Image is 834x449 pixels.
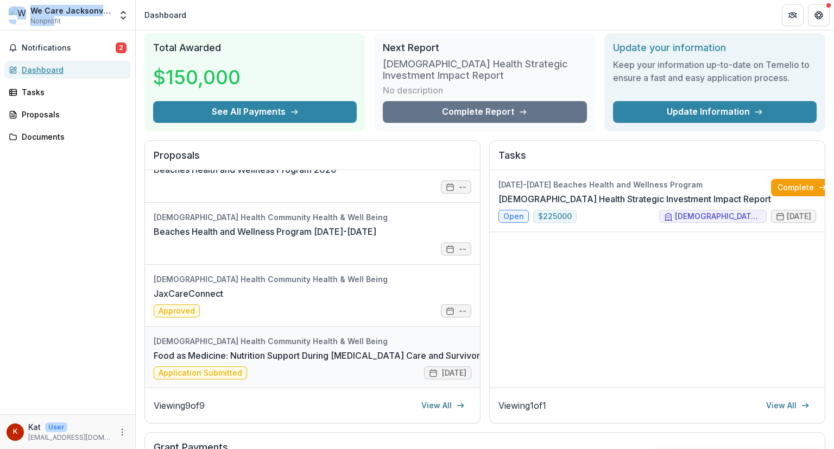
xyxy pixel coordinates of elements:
button: See All Payments [153,101,357,123]
a: Proposals [4,105,131,123]
a: Documents [4,128,131,146]
a: View All [415,397,471,414]
div: We Care Jacksonville, Inc. [30,5,111,16]
span: 2 [116,42,127,53]
h2: Update your information [613,42,817,54]
a: View All [760,397,816,414]
a: JaxCareConnect [154,287,223,300]
button: Open entity switcher [116,4,131,26]
a: Complete [771,179,833,196]
h2: Next Report [383,42,586,54]
nav: breadcrumb [140,7,191,23]
h2: Tasks [498,149,816,170]
h3: $150,000 [153,63,241,92]
div: Proposals [22,109,122,120]
div: Tasks [22,86,122,98]
h2: Total Awarded [153,42,357,54]
a: Complete Report [383,101,586,123]
p: Viewing 9 of 9 [154,399,205,412]
span: Notifications [22,43,116,53]
a: Dashboard [4,61,131,79]
button: More [116,426,129,439]
h3: [DEMOGRAPHIC_DATA] Health Strategic Investment Impact Report [383,58,586,82]
p: Kat [28,421,41,433]
span: Nonprofit [30,16,61,26]
a: Food as Medicine: Nutrition Support During [MEDICAL_DATA] Care and Survivorship [154,349,497,362]
a: Update Information [613,101,817,123]
a: [DEMOGRAPHIC_DATA] Health Strategic Investment Impact Report [498,192,771,205]
p: User [45,422,67,432]
div: Documents [22,131,122,142]
img: We Care Jacksonville, Inc. [9,7,26,24]
a: Beaches Health and Wellness Program [DATE]-[DATE] [154,225,376,238]
button: Get Help [808,4,830,26]
button: Partners [782,4,804,26]
button: Notifications2 [4,39,131,57]
h2: Proposals [154,149,471,170]
h3: Keep your information up-to-date on Temelio to ensure a fast and easy application process. [613,58,817,84]
a: Tasks [4,83,131,101]
div: Kat [13,428,17,435]
div: Dashboard [144,9,186,21]
p: No description [383,84,443,97]
p: [EMAIL_ADDRESS][DOMAIN_NAME] [28,433,111,442]
a: Beaches Health and Wellness Program 2020 [154,163,337,176]
div: Dashboard [22,64,122,76]
p: Viewing 1 of 1 [498,399,546,412]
